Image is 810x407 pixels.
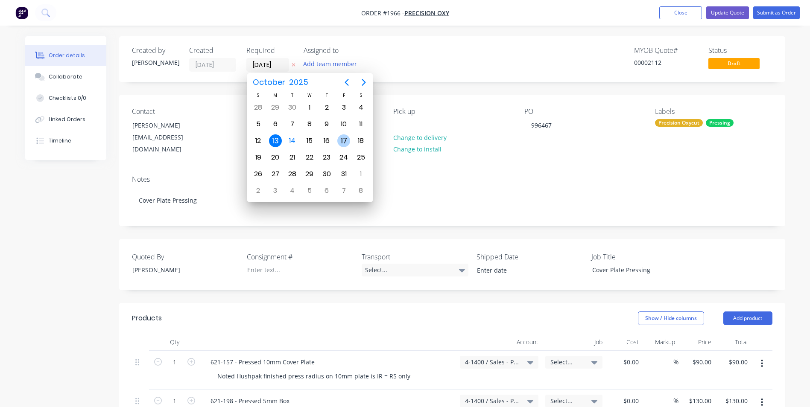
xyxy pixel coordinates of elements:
[252,101,265,114] div: Sunday, September 28, 2025
[204,356,322,368] div: 621-157 - Pressed 10mm Cover Plate
[465,396,519,405] span: 4-1400 / Sales - Pressing
[125,119,211,156] div: [PERSON_NAME][EMAIL_ADDRESS][DOMAIN_NAME]
[286,134,299,147] div: Today, Tuesday, October 14, 2025
[404,9,449,17] a: Precision Oxy
[303,151,316,164] div: Wednesday, October 22, 2025
[337,168,350,180] div: Friday, October 31, 2025
[15,6,28,19] img: Factory
[267,92,284,99] div: M
[354,101,367,114] div: Saturday, October 4, 2025
[320,134,333,147] div: Thursday, October 16, 2025
[361,9,404,17] span: Order #1966 -
[337,101,350,114] div: Friday, October 3, 2025
[248,75,314,90] button: October2025
[149,334,200,351] div: Qty
[723,311,772,325] button: Add product
[304,47,389,55] div: Assigned to
[269,134,282,147] div: Monday, October 13, 2025
[456,334,542,351] div: Account
[659,6,702,19] button: Close
[252,184,265,197] div: Sunday, November 2, 2025
[655,108,772,116] div: Labels
[753,6,800,19] button: Submit as Order
[354,168,367,180] div: Saturday, November 1, 2025
[303,168,316,180] div: Wednesday, October 29, 2025
[132,47,179,55] div: Created by
[25,66,106,87] button: Collaborate
[337,118,350,131] div: Friday, October 10, 2025
[335,92,352,99] div: F
[25,109,106,130] button: Linked Orders
[542,334,606,351] div: Job
[25,45,106,66] button: Order details
[354,184,367,197] div: Saturday, November 8, 2025
[318,92,335,99] div: T
[673,396,678,406] span: %
[286,151,299,164] div: Tuesday, October 21, 2025
[284,92,301,99] div: T
[634,47,698,55] div: MYOB Quote #
[49,116,85,123] div: Linked Orders
[132,119,203,131] div: [PERSON_NAME]
[132,58,179,67] div: [PERSON_NAME]
[638,311,704,325] button: Show / Hide columns
[352,92,369,99] div: S
[471,264,577,277] input: Enter date
[252,168,265,180] div: Sunday, October 26, 2025
[250,92,267,99] div: S
[320,184,333,197] div: Thursday, November 6, 2025
[708,58,760,69] span: Draft
[678,334,715,351] div: Price
[126,264,232,276] div: [PERSON_NAME]
[132,131,203,155] div: [EMAIL_ADDRESS][DOMAIN_NAME]
[252,134,265,147] div: Sunday, October 12, 2025
[49,73,82,81] div: Collaborate
[269,168,282,180] div: Monday, October 27, 2025
[550,396,583,405] span: Select...
[354,134,367,147] div: Saturday, October 18, 2025
[634,58,698,67] div: 00002112
[337,134,350,147] div: Friday, October 17, 2025
[303,134,316,147] div: Wednesday, October 15, 2025
[269,101,282,114] div: Monday, September 29, 2025
[477,252,583,262] label: Shipped Date
[304,58,362,70] button: Add team member
[642,334,678,351] div: Markup
[320,151,333,164] div: Thursday, October 23, 2025
[252,151,265,164] div: Sunday, October 19, 2025
[132,108,249,116] div: Contact
[706,119,734,127] div: Pressing
[298,58,361,70] button: Add team member
[706,6,749,19] button: Update Quote
[132,175,772,183] div: Notes
[49,94,86,102] div: Checklists 0/0
[320,168,333,180] div: Thursday, October 30, 2025
[715,334,751,351] div: Total
[49,52,85,59] div: Order details
[303,184,316,197] div: Wednesday, November 5, 2025
[49,137,71,145] div: Timeline
[673,357,678,367] span: %
[204,395,296,407] div: 621-198 - Pressed 5mm Box
[286,118,299,131] div: Tuesday, October 7, 2025
[287,75,310,90] span: 2025
[269,184,282,197] div: Monday, November 3, 2025
[132,313,162,323] div: Products
[286,184,299,197] div: Tuesday, November 4, 2025
[585,264,692,276] div: Cover Plate Pressing
[354,151,367,164] div: Saturday, October 25, 2025
[269,118,282,131] div: Monday, October 6, 2025
[354,118,367,131] div: Saturday, October 11, 2025
[389,131,451,143] button: Change to delivery
[301,92,318,99] div: W
[251,75,287,90] span: October
[337,184,350,197] div: Friday, November 7, 2025
[25,130,106,151] button: Timeline
[132,252,239,262] label: Quoted By
[465,358,519,366] span: 4-1400 / Sales - Pressing
[355,74,372,91] button: Next page
[524,119,559,131] div: 996467
[286,168,299,180] div: Tuesday, October 28, 2025
[189,47,236,55] div: Created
